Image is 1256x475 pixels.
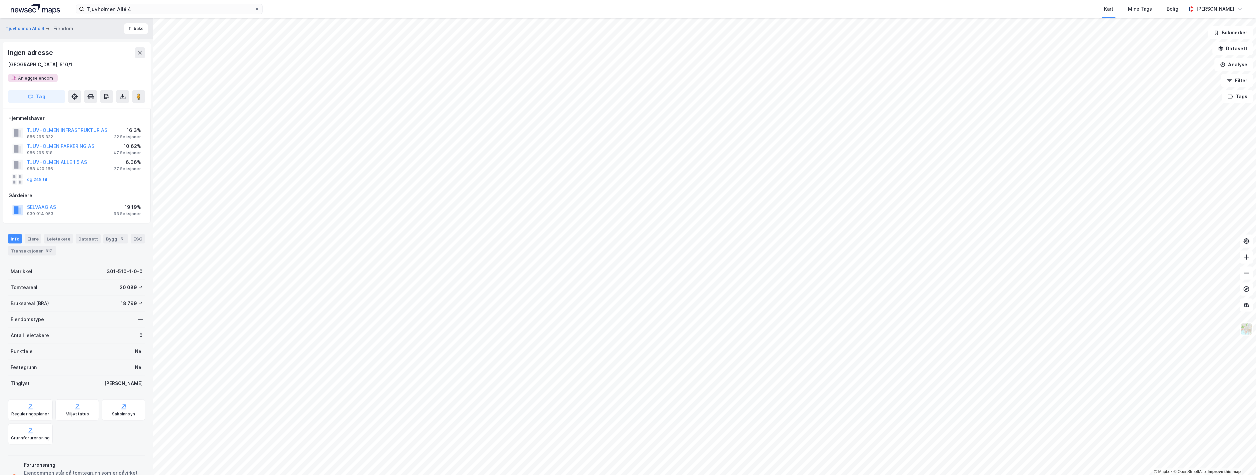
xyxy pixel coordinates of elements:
[8,90,65,103] button: Tag
[8,234,22,243] div: Info
[139,331,143,339] div: 0
[103,234,128,243] div: Bygg
[8,246,56,255] div: Transaksjoner
[27,211,53,217] div: 930 914 053
[1240,323,1253,335] img: Z
[1222,90,1253,103] button: Tags
[1167,5,1179,13] div: Bolig
[76,234,101,243] div: Datasett
[138,315,143,323] div: —
[1215,58,1253,71] button: Analyse
[131,234,145,243] div: ESG
[1197,5,1235,13] div: [PERSON_NAME]
[1128,5,1152,13] div: Mine Tags
[135,347,143,355] div: Nei
[135,363,143,371] div: Nei
[114,126,141,134] div: 16.3%
[113,142,141,150] div: 10.62%
[1221,74,1253,87] button: Filter
[114,203,141,211] div: 19.19%
[107,267,143,275] div: 301-510-1-0-0
[1174,469,1206,474] a: OpenStreetMap
[5,25,46,32] button: Tjuvholmen Allé 4
[8,61,72,69] div: [GEOGRAPHIC_DATA], 510/1
[119,236,125,242] div: 5
[84,4,254,14] input: Søk på adresse, matrikkel, gårdeiere, leietakere eller personer
[53,25,73,33] div: Eiendom
[11,315,44,323] div: Eiendomstype
[1208,26,1253,39] button: Bokmerker
[11,435,50,441] div: Grunnforurensning
[44,247,53,254] div: 317
[11,283,37,291] div: Tomteareal
[114,134,141,140] div: 32 Seksjoner
[114,166,141,172] div: 27 Seksjoner
[66,411,89,417] div: Miljøstatus
[1154,469,1173,474] a: Mapbox
[24,461,143,469] div: Forurensning
[120,283,143,291] div: 20 089 ㎡
[1223,443,1256,475] div: Kontrollprogram for chat
[1104,5,1114,13] div: Kart
[11,379,30,387] div: Tinglyst
[11,331,49,339] div: Antall leietakere
[11,347,33,355] div: Punktleie
[113,150,141,156] div: 47 Seksjoner
[112,411,135,417] div: Saksinnsyn
[1223,443,1256,475] iframe: Chat Widget
[8,114,145,122] div: Hjemmelshaver
[114,211,141,217] div: 93 Seksjoner
[11,363,37,371] div: Festegrunn
[11,4,60,14] img: logo.a4113a55bc3d86da70a041830d287a7e.svg
[114,158,141,166] div: 6.06%
[27,134,53,140] div: 886 295 332
[27,150,53,156] div: 986 295 518
[1213,42,1253,55] button: Datasett
[25,234,41,243] div: Eiere
[8,47,54,58] div: Ingen adresse
[44,234,73,243] div: Leietakere
[12,411,49,417] div: Reguleringsplaner
[11,267,32,275] div: Matrikkel
[1208,469,1241,474] a: Improve this map
[11,299,49,307] div: Bruksareal (BRA)
[121,299,143,307] div: 18 799 ㎡
[104,379,143,387] div: [PERSON_NAME]
[8,192,145,200] div: Gårdeiere
[124,23,148,34] button: Tilbake
[27,166,53,172] div: 988 420 166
